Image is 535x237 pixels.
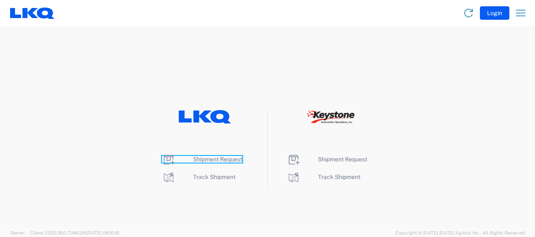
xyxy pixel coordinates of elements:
[87,230,119,235] span: [DATE] 08:10:16
[318,156,367,163] span: Shipment Request
[318,174,360,180] span: Track Shipment
[287,156,367,163] a: Shipment Request
[193,156,242,163] span: Shipment Request
[162,156,242,163] a: Shipment Request
[162,174,236,180] a: Track Shipment
[287,174,360,180] a: Track Shipment
[30,230,119,235] span: Client: 2025.18.0-7346316
[395,229,525,237] span: Copyright © [DATE]-[DATE] Agistix Inc., All Rights Reserved
[193,174,236,180] span: Track Shipment
[480,6,509,20] button: Login
[10,230,26,235] span: Server: -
